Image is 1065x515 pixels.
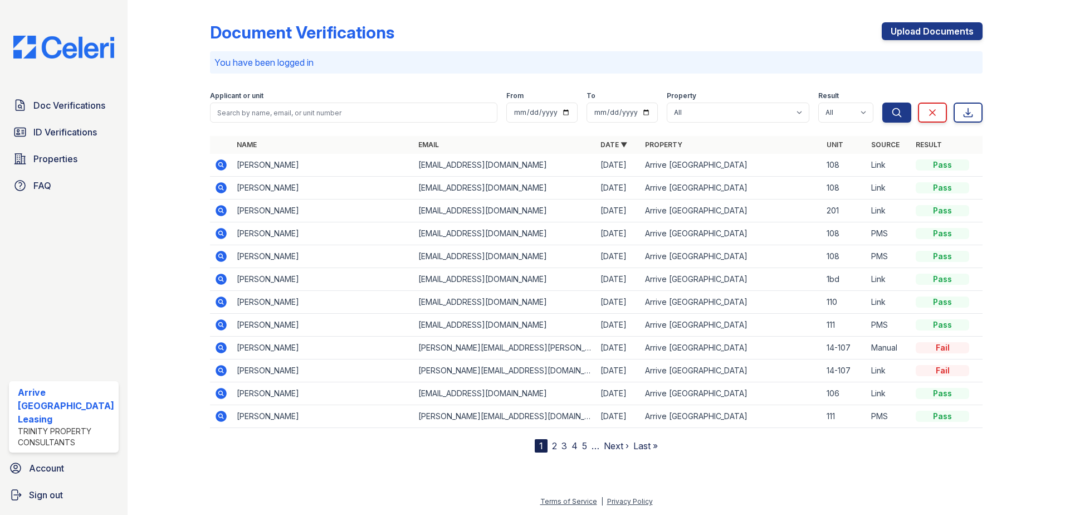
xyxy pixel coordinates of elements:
td: Manual [867,337,911,359]
td: 14-107 [822,359,867,382]
td: [EMAIL_ADDRESS][DOMAIN_NAME] [414,245,596,268]
div: Pass [916,411,969,422]
td: Link [867,291,911,314]
a: ID Verifications [9,121,119,143]
td: [PERSON_NAME] [232,245,414,268]
td: [EMAIL_ADDRESS][DOMAIN_NAME] [414,177,596,200]
td: [DATE] [596,405,641,428]
a: Sign out [4,484,123,506]
td: 108 [822,154,867,177]
img: CE_Logo_Blue-a8612792a0a2168367f1c8372b55b34899dd931a85d93a1a3d3e32e68fde9ad4.png [4,36,123,59]
td: 108 [822,177,867,200]
td: 14-107 [822,337,867,359]
a: Upload Documents [882,22,983,40]
label: Property [667,91,696,100]
td: [EMAIL_ADDRESS][DOMAIN_NAME] [414,268,596,291]
td: Arrive [GEOGRAPHIC_DATA] [641,268,823,291]
div: Document Verifications [210,22,394,42]
span: … [592,439,599,453]
td: [PERSON_NAME] [232,291,414,314]
td: [EMAIL_ADDRESS][DOMAIN_NAME] [414,382,596,405]
input: Search by name, email, or unit number [210,103,498,123]
td: 111 [822,314,867,337]
td: [PERSON_NAME] [232,382,414,405]
td: [PERSON_NAME] [232,268,414,291]
td: [PERSON_NAME] [232,337,414,359]
td: Arrive [GEOGRAPHIC_DATA] [641,177,823,200]
td: 108 [822,245,867,268]
div: Pass [916,388,969,399]
a: Source [871,140,900,149]
td: [DATE] [596,177,641,200]
td: Link [867,359,911,382]
td: [PERSON_NAME] [232,405,414,428]
label: Result [818,91,839,100]
div: Pass [916,274,969,285]
div: 1 [535,439,548,453]
td: Link [867,200,911,222]
td: Arrive [GEOGRAPHIC_DATA] [641,337,823,359]
a: Name [237,140,257,149]
td: 201 [822,200,867,222]
span: FAQ [33,179,51,192]
td: [DATE] [596,314,641,337]
td: Arrive [GEOGRAPHIC_DATA] [641,291,823,314]
div: Pass [916,228,969,239]
td: Link [867,382,911,405]
a: Terms of Service [540,497,597,506]
a: 4 [571,440,578,451]
td: Arrive [GEOGRAPHIC_DATA] [641,359,823,382]
td: [DATE] [596,200,641,222]
td: Arrive [GEOGRAPHIC_DATA] [641,154,823,177]
td: [EMAIL_ADDRESS][DOMAIN_NAME] [414,291,596,314]
td: Link [867,268,911,291]
span: Account [29,461,64,475]
a: Result [916,140,942,149]
td: [DATE] [596,337,641,359]
td: 1bd [822,268,867,291]
td: Arrive [GEOGRAPHIC_DATA] [641,382,823,405]
td: Link [867,177,911,200]
td: [PERSON_NAME][EMAIL_ADDRESS][DOMAIN_NAME] [414,405,596,428]
span: Properties [33,152,77,166]
td: [DATE] [596,359,641,382]
td: 108 [822,222,867,245]
a: FAQ [9,174,119,197]
td: [DATE] [596,291,641,314]
label: To [587,91,595,100]
div: Pass [916,297,969,308]
td: PMS [867,222,911,245]
div: Pass [916,182,969,193]
td: Arrive [GEOGRAPHIC_DATA] [641,200,823,222]
div: Pass [916,205,969,216]
td: [EMAIL_ADDRESS][DOMAIN_NAME] [414,154,596,177]
td: [PERSON_NAME] [232,314,414,337]
td: 111 [822,405,867,428]
span: ID Verifications [33,125,97,139]
td: [PERSON_NAME] [232,222,414,245]
a: 3 [561,440,567,451]
span: Sign out [29,488,63,502]
a: 2 [552,440,557,451]
a: Property [645,140,682,149]
span: Doc Verifications [33,99,105,112]
td: Arrive [GEOGRAPHIC_DATA] [641,405,823,428]
div: Arrive [GEOGRAPHIC_DATA] Leasing [18,386,114,426]
td: [EMAIL_ADDRESS][DOMAIN_NAME] [414,314,596,337]
label: Applicant or unit [210,91,263,100]
div: Pass [916,251,969,262]
a: Doc Verifications [9,94,119,116]
td: [DATE] [596,382,641,405]
td: PMS [867,405,911,428]
a: Privacy Policy [607,497,653,506]
div: Fail [916,342,969,353]
td: PMS [867,245,911,268]
td: [PERSON_NAME][EMAIL_ADDRESS][PERSON_NAME][DOMAIN_NAME] [414,337,596,359]
div: | [601,497,603,506]
a: Email [418,140,439,149]
td: Arrive [GEOGRAPHIC_DATA] [641,314,823,337]
td: Link [867,154,911,177]
td: 106 [822,382,867,405]
td: [EMAIL_ADDRESS][DOMAIN_NAME] [414,222,596,245]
